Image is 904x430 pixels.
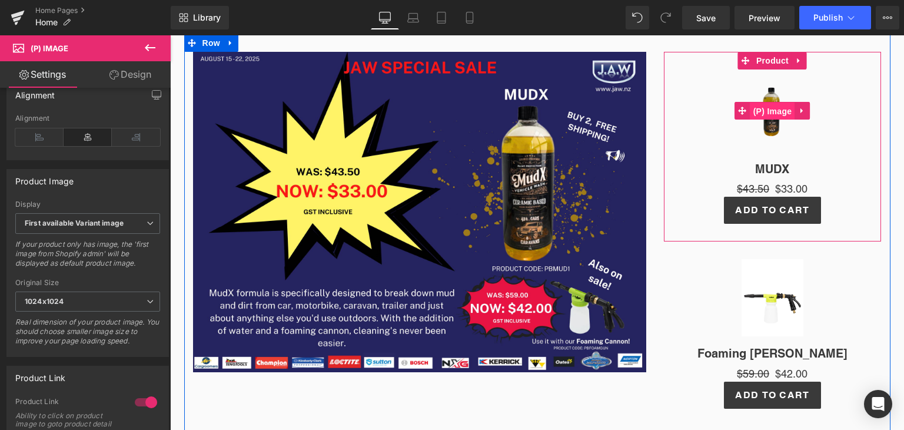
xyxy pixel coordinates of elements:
a: Expand / Collapse [624,67,640,84]
span: $33.00 [605,145,637,161]
span: (P) Image [580,67,625,85]
button: Redo [654,6,677,29]
span: Add To Cart [565,354,639,365]
button: Add To Cart [554,346,650,373]
div: Original Size [15,279,160,287]
img: MUDX [571,34,633,117]
b: 1024x1024 [25,297,64,306]
a: New Library [171,6,229,29]
span: Preview [749,12,780,24]
button: More [876,6,899,29]
button: Undo [626,6,649,29]
span: $43.50 [567,147,599,160]
div: Real dimension of your product image. You should choose smaller image size to improve your page l... [15,317,160,353]
a: Design [88,61,173,88]
a: Foaming [PERSON_NAME] [527,311,677,325]
div: Display [15,200,160,209]
a: Expand / Collapse [621,16,637,34]
a: Home Pages [35,6,171,15]
a: MUDX [585,127,619,141]
b: First available Variant image [25,219,124,227]
span: Add To Cart [565,169,639,180]
a: Tablet [427,6,456,29]
div: Open Intercom Messenger [864,390,892,418]
a: Desktop [371,6,399,29]
span: Library [193,12,221,23]
div: Alignment [15,84,55,100]
span: Publish [813,13,843,22]
div: Product Link [15,366,65,383]
div: Alignment [15,114,160,123]
button: Add To Cart [554,161,650,188]
button: Publish [799,6,871,29]
a: Preview [734,6,795,29]
span: Save [696,12,716,24]
span: Product [583,16,621,34]
div: Product Image [15,170,74,186]
img: Foaming Cannon [571,224,633,301]
div: If your product only has image, the 'first image from Shopify admin' will be displayed as default... [15,240,160,276]
span: $59.00 [567,332,599,345]
a: Laptop [399,6,427,29]
span: Home [35,18,58,27]
span: (P) Image [31,44,68,53]
span: $42.00 [605,330,637,346]
a: Mobile [456,6,484,29]
div: Product Link [15,397,123,409]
